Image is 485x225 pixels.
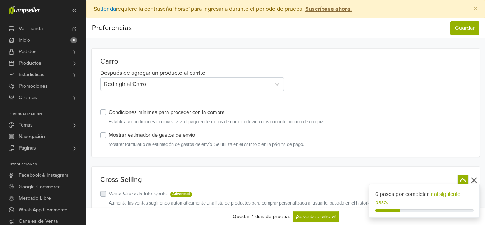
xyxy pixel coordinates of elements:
[19,142,36,154] span: Páginas
[473,4,477,14] span: ×
[19,131,45,142] span: Navegación
[19,193,51,204] span: Mercado Libre
[109,131,195,139] label: Mostrar estimador de gastos de envío
[9,162,86,167] p: Integraciones
[19,181,61,193] span: Google Commerce
[19,81,48,92] span: Promociones
[233,213,290,220] div: Quedan 1 días de prueba.
[19,46,37,58] span: Pedidos
[19,23,43,35] span: Ver Tienda
[304,5,352,13] a: Suscríbase ahora.
[109,200,471,213] small: Aumenta las ventas sugiriendo automáticamente una lista de productos para comprar personalizada a...
[92,21,132,35] div: Preferencias
[170,192,192,197] span: Advanced
[100,5,116,13] a: tienda
[466,0,485,18] button: Close
[109,141,471,148] small: Mostrar formulario de estimación de gastos de envío. Se utiliza en el carrito o en la página de p...
[109,119,471,125] small: Establezca condiciones mínimas para el pago en términos de número de artículos o monto mínimo de ...
[293,211,339,222] a: ¡Suscríbete ahora!
[100,69,205,77] span: Después de agregar un producto al carrito
[375,191,460,206] a: Ir al siguiente paso.
[19,58,41,69] span: Productos
[305,5,352,13] strong: Suscríbase ahora.
[19,170,68,181] span: Facebook & Instagram
[100,57,471,66] p: Carro
[109,190,192,198] label: Venta Cruzada Inteligente
[19,92,37,104] span: Clientes
[375,190,474,206] div: 6 pasos por completar.
[19,35,30,46] span: Inicio
[19,69,45,81] span: Estadísticas
[450,21,479,35] button: Guardar
[19,204,67,216] span: WhatsApp Commerce
[100,175,471,184] p: Cross-Selling
[9,112,86,116] p: Personalización
[70,37,77,43] span: 6
[19,119,33,131] span: Temas
[109,109,225,116] label: Condiciones mínimas para proceder con la compra
[104,80,267,88] div: Redirigir al Carro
